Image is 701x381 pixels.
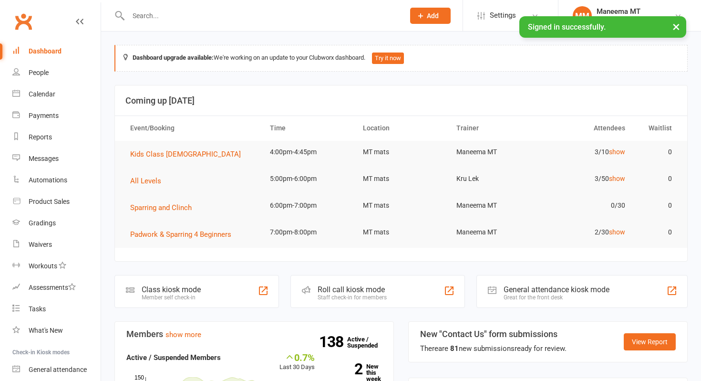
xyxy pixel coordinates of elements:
td: 0 [634,221,680,243]
input: Search... [125,9,398,22]
td: Maneema MT [448,221,541,243]
td: MT mats [354,221,447,243]
a: Dashboard [12,41,101,62]
td: 4:00pm-4:45pm [261,141,354,163]
span: Settings [490,5,516,26]
td: Maneema MT [448,141,541,163]
td: 7:00pm-8:00pm [261,221,354,243]
a: Tasks [12,298,101,320]
div: General attendance [29,366,87,373]
div: Member self check-in [142,294,201,301]
a: show more [165,330,201,339]
div: Dashboard [29,47,62,55]
td: MT mats [354,194,447,217]
td: MT mats [354,141,447,163]
div: Class kiosk mode [142,285,201,294]
div: There are new submissions ready for review. [420,343,567,354]
td: 5:00pm-6:00pm [261,168,354,190]
a: Product Sales [12,191,101,212]
a: Gradings [12,212,101,234]
strong: 2 [329,362,362,376]
div: We're working on an update to your Clubworx dashboard. [114,45,688,72]
div: Assessments [29,284,76,291]
div: General attendance kiosk mode [504,285,609,294]
a: Clubworx [11,10,35,33]
button: Sparring and Clinch [130,202,198,213]
a: Automations [12,169,101,191]
td: Maneema MT [448,194,541,217]
th: Time [261,116,354,140]
span: Sparring and Clinch [130,203,192,212]
h3: Coming up [DATE] [125,96,677,106]
a: 138Active / Suspended [347,329,389,356]
a: Messages [12,148,101,169]
strong: Dashboard upgrade available: [133,54,214,61]
h3: New "Contact Us" form submissions [420,329,567,339]
div: Maneema MT [597,7,662,16]
span: Padwork & Sparring 4 Beginners [130,230,231,239]
span: Kids Class [DEMOGRAPHIC_DATA] [130,150,241,159]
div: Roll call kiosk mode [318,285,387,294]
td: 0 [634,194,680,217]
div: Automations [29,176,67,184]
div: Staff check-in for members [318,294,387,301]
strong: Active / Suspended Members [126,353,221,362]
td: MT mats [354,168,447,190]
a: General attendance kiosk mode [12,359,101,381]
a: show [609,175,625,182]
span: Add [427,12,439,20]
div: Messages [29,155,59,162]
span: Signed in successfully. [528,22,606,32]
strong: 138 [319,335,347,349]
a: show [609,148,625,156]
button: Padwork & Sparring 4 Beginners [130,229,238,240]
h3: Members [126,329,382,339]
td: 0/30 [541,194,634,217]
a: Waivers [12,234,101,255]
button: All Levels [130,175,168,187]
a: View Report [624,333,676,350]
a: Calendar [12,84,101,105]
div: Gradings [29,219,56,227]
div: [PERSON_NAME] Thai [597,16,662,24]
td: 6:00pm-7:00pm [261,194,354,217]
a: Workouts [12,255,101,277]
a: show [609,228,625,236]
strong: 81 [450,344,459,353]
th: Attendees [541,116,634,140]
span: All Levels [130,177,161,185]
div: People [29,69,49,76]
div: 0.7% [279,352,315,362]
div: Workouts [29,262,57,270]
button: Kids Class [DEMOGRAPHIC_DATA] [130,148,247,160]
td: 3/10 [541,141,634,163]
td: Kru Lek [448,168,541,190]
td: 0 [634,141,680,163]
a: What's New [12,320,101,341]
div: Reports [29,133,52,141]
div: Payments [29,112,59,119]
th: Trainer [448,116,541,140]
a: Reports [12,127,101,148]
a: Assessments [12,277,101,298]
button: × [668,16,685,37]
div: Calendar [29,90,55,98]
div: What's New [29,327,63,334]
div: Waivers [29,241,52,248]
button: Add [410,8,451,24]
th: Waitlist [634,116,680,140]
a: Payments [12,105,101,127]
div: Tasks [29,305,46,313]
th: Location [354,116,447,140]
button: Try it now [372,53,404,64]
td: 3/50 [541,168,634,190]
td: 0 [634,168,680,190]
div: Product Sales [29,198,70,205]
div: Great for the front desk [504,294,609,301]
div: Last 30 Days [279,352,315,372]
td: 2/30 [541,221,634,243]
a: People [12,62,101,84]
th: Event/Booking [122,116,261,140]
div: MM [573,6,592,25]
